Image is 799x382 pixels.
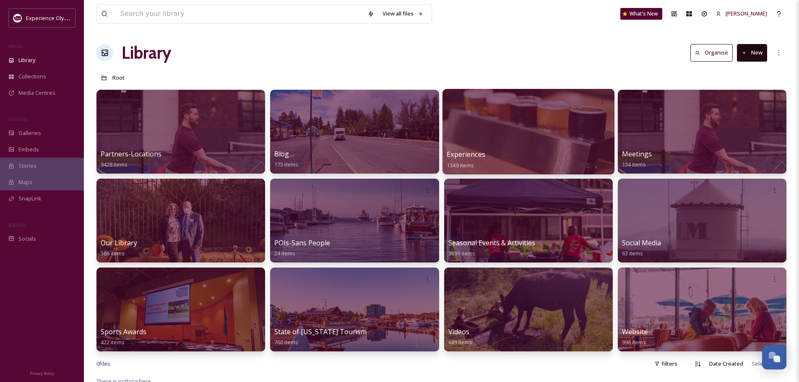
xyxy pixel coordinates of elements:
[8,43,23,49] span: MEDIA
[101,327,146,336] span: Sports Awards
[18,162,36,170] span: Stories
[18,146,39,153] span: Embeds
[622,338,646,346] span: 996 items
[8,222,25,228] span: SOCIALS
[447,151,485,169] a: Experiences1349 items
[274,238,330,247] span: POIs-Sans People
[30,371,54,376] span: Privacy Policy
[112,73,125,83] a: Root
[101,239,137,257] a: Our Library366 items
[274,328,367,346] a: State of [US_STATE] Tourism760 items
[622,249,643,257] span: 63 items
[26,14,76,22] span: Experience Olympia
[8,116,28,122] span: WIDGETS
[448,338,472,346] span: 689 items
[18,89,55,97] span: Media Centres
[96,360,110,368] span: 0 file s
[622,238,661,247] span: Social Media
[18,73,46,81] span: Collections
[448,328,472,346] a: Videos689 items
[18,195,42,203] span: SnapLink
[274,149,289,159] span: Blog
[622,161,646,168] span: 134 items
[622,149,652,159] span: Meetings
[447,161,474,169] span: 1349 items
[101,338,125,346] span: 422 items
[705,356,747,372] div: Date Created
[122,40,171,65] a: Library
[737,44,767,61] button: New
[726,10,767,17] span: [PERSON_NAME]
[447,150,485,159] span: Experiences
[690,44,737,61] a: Organise
[112,74,125,81] span: Root
[274,239,330,257] a: POIs-Sans People24 items
[448,249,475,257] span: 3639 items
[101,328,146,346] a: Sports Awards422 items
[101,150,161,168] a: Partners-Locations9428 items
[378,5,427,22] a: View all files
[18,56,35,64] span: Library
[101,161,128,168] span: 9428 items
[101,249,125,257] span: 366 items
[622,328,648,346] a: Website996 items
[448,327,469,336] span: Videos
[101,149,161,159] span: Partners-Locations
[622,239,661,257] a: Social Media63 items
[18,129,41,137] span: Galleries
[101,238,137,247] span: Our Library
[30,368,54,378] a: Privacy Policy
[116,5,363,23] input: Search your library
[274,249,295,257] span: 24 items
[448,238,535,247] span: Seasonal Events & Activities
[18,178,32,186] span: Maps
[620,8,662,20] a: What's New
[752,360,774,368] span: Select all
[448,239,535,257] a: Seasonal Events & Activities3639 items
[274,150,298,168] a: Blog173 items
[712,5,771,22] a: [PERSON_NAME]
[274,338,298,346] span: 760 items
[762,345,786,369] button: Open Chat
[622,327,648,336] span: Website
[274,327,367,336] span: State of [US_STATE] Tourism
[18,235,36,243] span: Socials
[690,44,733,61] button: Organise
[274,161,298,168] span: 173 items
[13,14,22,22] img: download.jpeg
[650,356,682,372] div: Filters
[622,150,652,168] a: Meetings134 items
